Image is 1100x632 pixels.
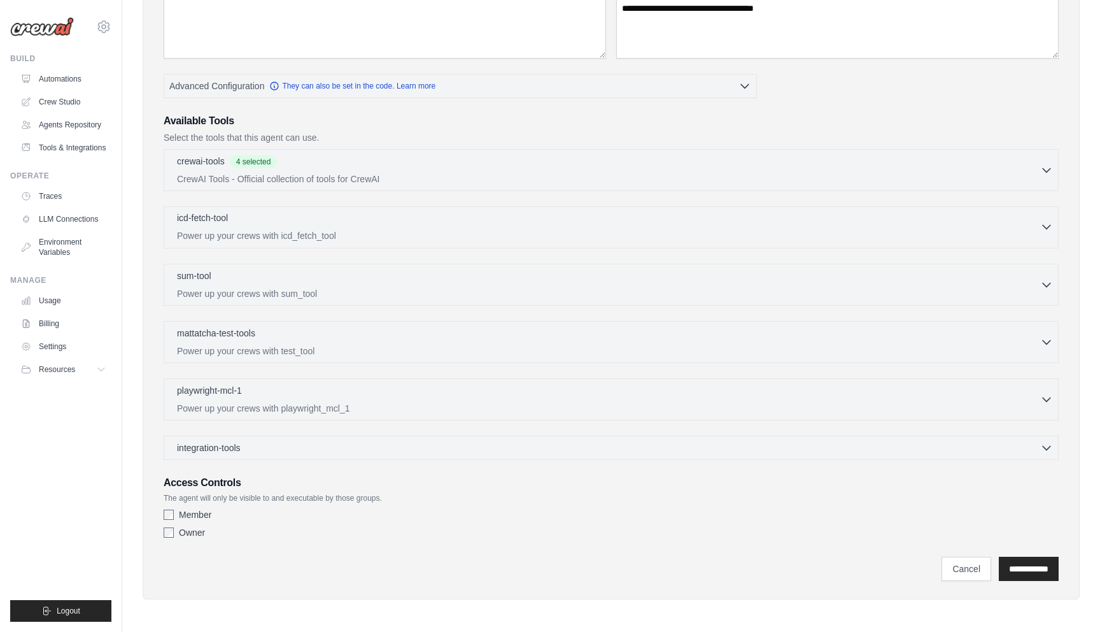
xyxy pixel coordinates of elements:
[941,557,991,581] a: Cancel
[177,212,228,224] p: icd-fetch-tool
[169,269,1053,300] button: sum-tool Power up your crews with sum_tool
[164,113,1059,129] h3: Available Tools
[15,186,111,206] a: Traces
[177,173,1040,185] p: CrewAI Tools - Official collection of tools for CrewAI
[177,269,211,282] p: sum-tool
[179,508,211,521] label: Member
[230,155,278,168] span: 4 selected
[15,336,111,357] a: Settings
[169,155,1053,185] button: crewai-tools 4 selected CrewAI Tools - Official collection of tools for CrewAI
[169,80,264,92] span: Advanced Configuration
[164,75,756,97] button: Advanced Configuration They can also be set in the code. Learn more
[169,327,1053,357] button: mattatcha-test-tools Power up your crews with test_tool
[10,171,111,181] div: Operate
[177,155,225,168] p: crewai-tools
[15,232,111,262] a: Environment Variables
[57,606,80,616] span: Logout
[164,131,1059,144] p: Select the tools that this agent can use.
[15,313,111,334] a: Billing
[10,17,74,36] img: Logo
[177,384,242,397] p: playwright-mcl-1
[10,275,111,285] div: Manage
[15,92,111,112] a: Crew Studio
[15,138,111,158] a: Tools & Integrations
[164,493,1059,503] p: The agent will only be visible to and executable by those groups.
[39,364,75,375] span: Resources
[169,212,1053,242] button: icd-fetch-tool Power up your crews with icd_fetch_tool
[15,69,111,89] a: Automations
[177,442,241,454] span: integration-tools
[177,402,1040,415] p: Power up your crews with playwright_mcl_1
[177,345,1040,357] p: Power up your crews with test_tool
[179,526,205,539] label: Owner
[269,81,435,91] a: They can also be set in the code. Learn more
[169,442,1053,454] button: integration-tools
[10,600,111,622] button: Logout
[177,287,1040,300] p: Power up your crews with sum_tool
[177,327,255,340] p: mattatcha-test-tools
[15,359,111,380] button: Resources
[169,384,1053,415] button: playwright-mcl-1 Power up your crews with playwright_mcl_1
[15,291,111,311] a: Usage
[164,475,1059,491] h3: Access Controls
[177,229,1040,242] p: Power up your crews with icd_fetch_tool
[15,115,111,135] a: Agents Repository
[15,209,111,229] a: LLM Connections
[10,54,111,64] div: Build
